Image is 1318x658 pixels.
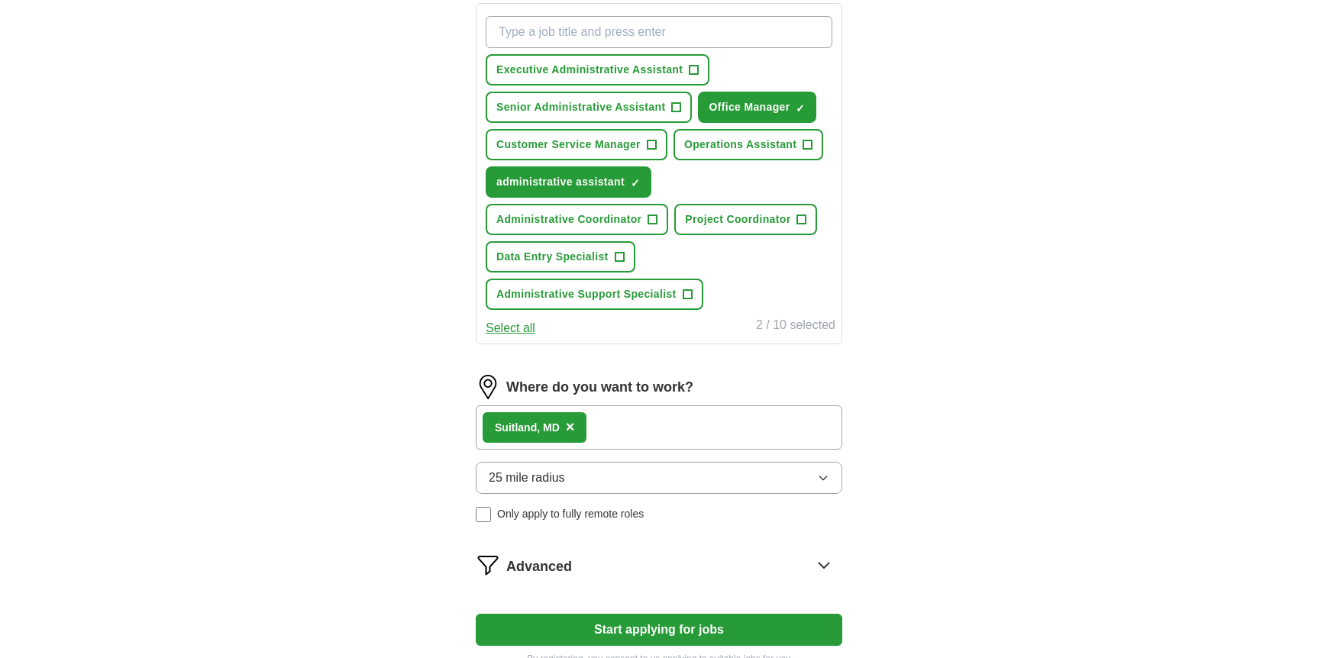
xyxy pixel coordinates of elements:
[496,249,609,265] span: Data Entry Specialist
[486,204,668,235] button: Administrative Coordinator
[476,507,491,522] input: Only apply to fully remote roles
[674,129,823,160] button: Operations Assistant
[486,16,832,48] input: Type a job title and press enter
[496,286,677,302] span: Administrative Support Specialist
[486,241,635,273] button: Data Entry Specialist
[486,319,535,337] button: Select all
[685,211,790,227] span: Project Coordinator
[698,92,816,123] button: Office Manager✓
[506,377,693,398] label: Where do you want to work?
[631,177,640,189] span: ✓
[497,506,644,522] span: Only apply to fully remote roles
[486,92,692,123] button: Senior Administrative Assistant
[566,416,575,439] button: ×
[489,469,565,487] span: 25 mile radius
[496,137,641,153] span: Customer Service Manager
[684,137,796,153] span: Operations Assistant
[495,421,537,434] strong: Suitland
[496,62,683,78] span: Executive Administrative Assistant
[674,204,817,235] button: Project Coordinator
[476,614,842,646] button: Start applying for jobs
[796,102,805,115] span: ✓
[486,54,709,85] button: Executive Administrative Assistant
[496,99,665,115] span: Senior Administrative Assistant
[756,316,835,337] div: 2 / 10 selected
[476,553,500,577] img: filter
[506,556,572,577] span: Advanced
[476,375,500,399] img: location.png
[709,99,790,115] span: Office Manager
[496,211,641,227] span: Administrative Coordinator
[495,420,560,436] div: , MD
[566,418,575,435] span: ×
[496,174,625,190] span: administrative assistant
[476,462,842,494] button: 25 mile radius
[486,279,703,310] button: Administrative Support Specialist
[486,129,667,160] button: Customer Service Manager
[486,166,651,198] button: administrative assistant✓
